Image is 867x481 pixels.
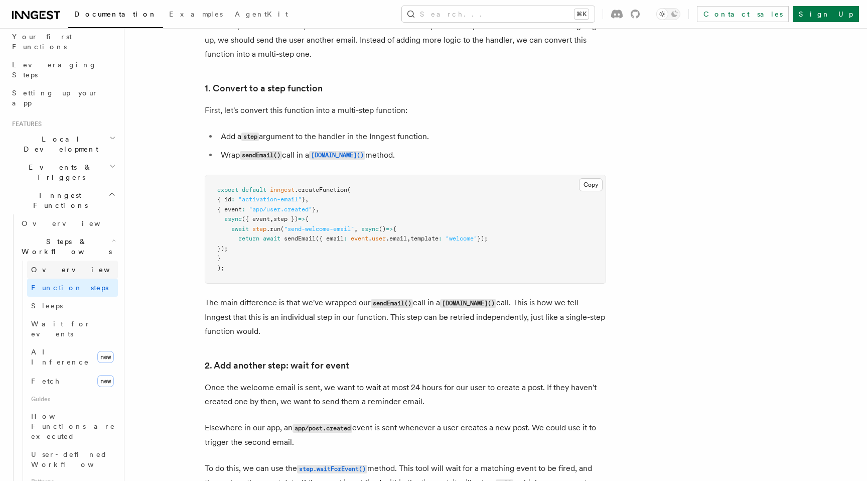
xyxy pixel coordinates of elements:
[68,3,163,28] a: Documentation
[205,81,323,95] a: 1. Convert to a step function
[8,84,118,112] a: Setting up your app
[205,421,606,449] p: Elsewhere in our app, an event is sent whenever a user creates a new post. We could use it to tri...
[31,412,115,440] span: How Functions are executed
[217,186,238,193] span: export
[218,130,606,144] li: Add a argument to the handler in the Inngest function.
[656,8,680,20] button: Toggle dark mode
[217,245,228,252] span: });
[27,315,118,343] a: Wait for events
[242,206,245,213] span: :
[368,235,372,242] span: .
[361,225,379,232] span: async
[27,279,118,297] a: Function steps
[284,235,316,242] span: sendEmail
[8,130,118,158] button: Local Development
[97,375,114,387] span: new
[31,320,91,338] span: Wait for events
[309,151,365,160] code: [DOMAIN_NAME]()
[169,10,223,18] span: Examples
[446,235,477,242] span: "welcome"
[238,235,259,242] span: return
[297,465,367,473] code: step.waitForEvent()
[12,61,97,79] span: Leveraging Steps
[18,214,118,232] a: Overview
[8,120,42,128] span: Features
[31,266,134,274] span: Overview
[31,348,89,366] span: AI Inference
[574,9,589,19] kbd: ⌘K
[402,6,595,22] button: Search...⌘K
[351,235,368,242] span: event
[379,225,386,232] span: ()
[8,162,109,182] span: Events & Triggers
[273,215,298,222] span: step })
[579,178,603,191] button: Copy
[372,235,386,242] span: user
[27,391,118,407] span: Guides
[393,225,396,232] span: {
[205,358,349,373] a: 2. Add another step: wait for event
[354,225,358,232] span: ,
[31,450,121,468] span: User-defined Workflows
[386,235,407,242] span: .email
[312,206,316,213] span: }
[270,215,273,222] span: ,
[27,343,118,371] a: AI Inferencenew
[18,232,118,261] button: Steps & Workflows
[27,261,118,279] a: Overview
[309,150,365,160] a: [DOMAIN_NAME]()
[316,235,344,242] span: ({ email
[27,407,118,445] a: How Functions are executed
[231,196,235,203] span: :
[266,225,280,232] span: .run
[793,6,859,22] a: Sign Up
[249,206,312,213] span: "app/user.created"
[12,33,72,51] span: Your first Functions
[439,235,442,242] span: :
[407,235,410,242] span: ,
[229,3,294,27] a: AgentKit
[217,206,242,213] span: { event
[344,235,347,242] span: :
[371,299,413,308] code: sendEmail()
[27,297,118,315] a: Sleeps
[8,190,108,210] span: Inngest Functions
[305,196,309,203] span: ,
[205,381,606,409] p: Once the welcome email is sent, we want to wait at most 24 hours for our user to create a post. I...
[440,299,496,308] code: [DOMAIN_NAME]()
[263,235,280,242] span: await
[305,215,309,222] span: {
[8,56,118,84] a: Leveraging Steps
[74,10,157,18] span: Documentation
[18,236,112,257] span: Steps & Workflows
[295,186,347,193] span: .createFunction
[347,186,351,193] span: (
[97,351,114,363] span: new
[8,158,118,186] button: Events & Triggers
[217,196,231,203] span: { id
[240,151,282,160] code: sendEmail()
[297,463,367,473] a: step.waitForEvent()
[8,134,109,154] span: Local Development
[8,186,118,214] button: Inngest Functions
[280,225,284,232] span: (
[231,225,249,232] span: await
[217,255,221,262] span: }
[12,89,98,107] span: Setting up your app
[242,186,266,193] span: default
[235,10,288,18] span: AgentKit
[205,103,606,117] p: First, let's convert this function into a multi-step function:
[410,235,439,242] span: template
[252,225,266,232] span: step
[27,371,118,391] a: Fetchnew
[22,219,125,227] span: Overview
[163,3,229,27] a: Examples
[238,196,302,203] span: "activation-email"
[293,424,352,433] code: app/post.created
[31,377,60,385] span: Fetch
[242,215,270,222] span: ({ event
[205,19,606,61] p: However, there is a new requirement: if a user hasn't created a post on our platform within 24 ho...
[697,6,789,22] a: Contact sales
[224,215,242,222] span: async
[316,206,319,213] span: ,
